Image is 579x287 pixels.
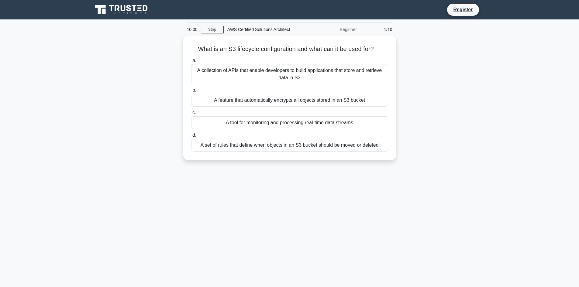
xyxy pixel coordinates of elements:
[191,116,388,129] div: A tool for monitoring and processing real-time data streams
[201,26,224,33] a: Stop
[450,6,476,13] a: Register
[224,23,307,36] div: AWS Certified Solutions Architect
[192,87,196,93] span: b.
[191,64,388,84] div: A collection of APIs that enable developers to build applications that store and retrieve data in S3
[191,139,388,152] div: A set of rules that define when objects in an S3 bucket should be moved or deleted
[192,58,196,63] span: a.
[191,45,389,53] h5: What is an S3 lifecycle configuration and what can it be used for?
[191,94,388,107] div: A feature that automatically encrypts all objects stored in an S3 bucket
[192,110,196,115] span: c.
[307,23,360,36] div: Beginner
[360,23,396,36] div: 1/10
[192,132,196,138] span: d.
[183,23,201,36] div: 10:00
